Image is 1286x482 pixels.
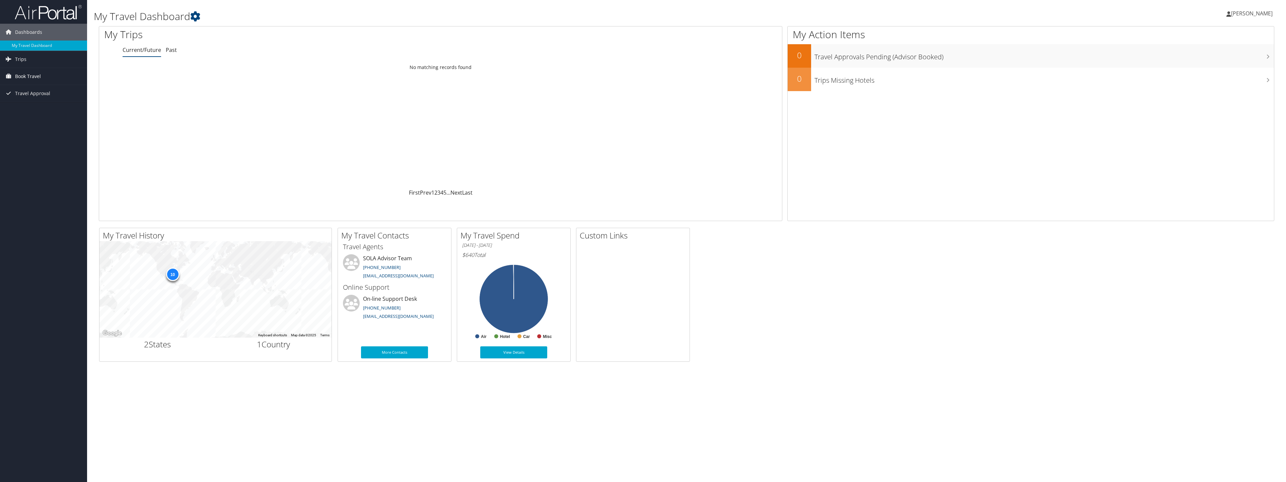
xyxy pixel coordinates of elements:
h3: Travel Agents [343,242,446,252]
li: On-line Support Desk [340,295,449,322]
h1: My Trips [104,27,493,42]
span: Travel Approval [15,85,50,102]
a: [EMAIL_ADDRESS][DOMAIN_NAME] [363,273,434,279]
h3: Travel Approvals Pending (Advisor Booked) [814,49,1274,62]
span: 1 [257,339,262,350]
a: [PHONE_NUMBER] [363,264,401,270]
button: Keyboard shortcuts [258,333,287,338]
td: No matching records found [99,61,782,73]
div: 10 [166,268,179,281]
span: $640 [462,251,474,259]
a: 3 [437,189,440,196]
h2: My Travel Contacts [341,230,451,241]
h2: 0 [788,73,811,84]
a: [PHONE_NUMBER] [363,305,401,311]
span: Trips [15,51,26,68]
h2: Country [221,339,327,350]
a: 2 [434,189,437,196]
span: 2 [144,339,149,350]
h3: Trips Missing Hotels [814,72,1274,85]
img: Google [101,329,123,338]
a: Past [166,46,177,54]
a: View Details [480,346,547,358]
a: [EMAIL_ADDRESS][DOMAIN_NAME] [363,313,434,319]
h1: My Action Items [788,27,1274,42]
h2: 0 [788,50,811,61]
a: First [409,189,420,196]
h2: States [104,339,211,350]
h6: Total [462,251,565,259]
a: 1 [431,189,434,196]
h2: My Travel History [103,230,332,241]
text: Air [481,334,487,339]
h2: My Travel Spend [460,230,570,241]
span: Map data ©2025 [291,333,316,337]
text: Misc [543,334,552,339]
a: More Contacts [361,346,428,358]
a: Prev [420,189,431,196]
text: Hotel [500,334,510,339]
h3: Online Support [343,283,446,292]
span: … [446,189,450,196]
a: Current/Future [123,46,161,54]
a: [PERSON_NAME] [1226,3,1279,23]
span: [PERSON_NAME] [1231,10,1273,17]
span: Book Travel [15,68,41,85]
h6: [DATE] - [DATE] [462,242,565,249]
text: Car [523,334,530,339]
h2: Custom Links [580,230,690,241]
a: Terms (opens in new tab) [320,333,330,337]
li: SOLA Advisor Team [340,254,449,282]
a: 5 [443,189,446,196]
a: Next [450,189,462,196]
img: airportal-logo.png [15,4,82,20]
a: Open this area in Google Maps (opens a new window) [101,329,123,338]
a: 0Trips Missing Hotels [788,68,1274,91]
h1: My Travel Dashboard [94,9,884,23]
a: 0Travel Approvals Pending (Advisor Booked) [788,44,1274,68]
a: 4 [440,189,443,196]
span: Dashboards [15,24,42,41]
a: Last [462,189,473,196]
